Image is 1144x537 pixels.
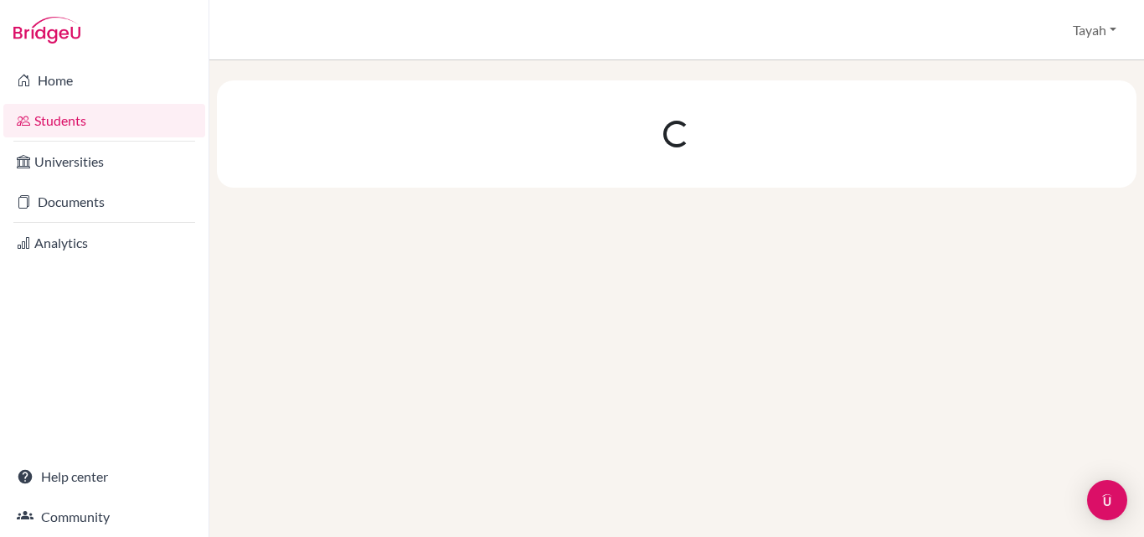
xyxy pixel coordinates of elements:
a: Documents [3,185,205,219]
a: Help center [3,460,205,493]
div: Open Intercom Messenger [1087,480,1127,520]
a: Community [3,500,205,534]
a: Students [3,104,205,137]
a: Analytics [3,226,205,260]
a: Home [3,64,205,97]
button: Tayah [1065,14,1124,46]
img: Bridge-U [13,17,80,44]
a: Universities [3,145,205,178]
